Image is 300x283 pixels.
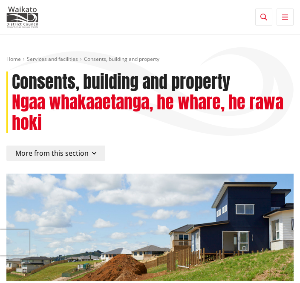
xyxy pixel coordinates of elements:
[6,146,105,161] button: More from this section
[6,6,38,28] img: Waikato District Council - Te Kaunihera aa Takiwaa o Waikato
[12,71,230,92] h1: Consents, building and property
[12,92,294,133] h2: Ngaa whakaaetanga, he whare, he rawa hoki
[15,149,89,158] span: More from this section
[27,55,78,63] a: Services and facilities
[6,56,294,63] nav: breadcrumb
[84,55,159,63] span: Consents, building and property
[6,55,21,63] a: Home
[6,174,294,281] img: Land-and-property-landscape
